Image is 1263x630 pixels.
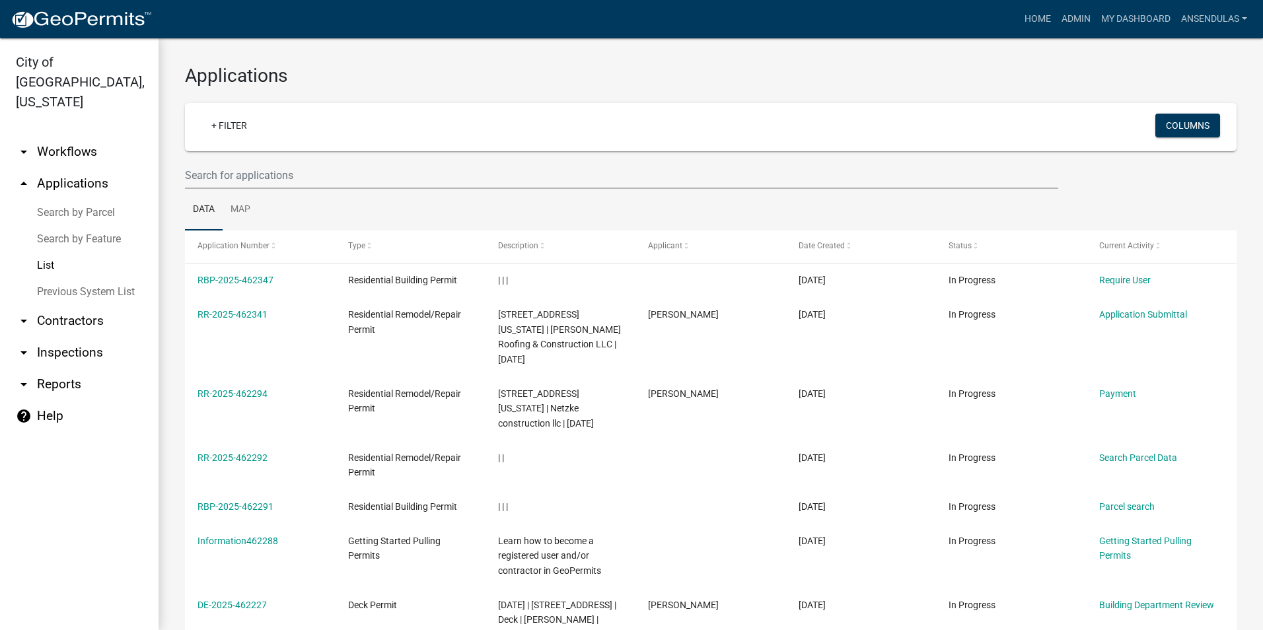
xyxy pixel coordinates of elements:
[1019,7,1056,32] a: Home
[185,230,335,262] datatable-header-cell: Application Number
[799,536,826,546] span: 08/11/2025
[348,241,365,250] span: Type
[498,309,621,365] span: 427 MINNESOTA ST N | Bauer Roofing & Construction LLC | 08/12/2025
[16,176,32,192] i: arrow_drop_up
[648,241,682,250] span: Applicant
[348,600,397,610] span: Deck Permit
[198,275,273,285] a: RBP-2025-462347
[949,309,995,320] span: In Progress
[648,388,719,399] span: Randy Netzke
[1099,452,1177,463] a: Search Parcel Data
[648,600,719,610] span: Bethany
[198,388,268,399] a: RR-2025-462294
[198,452,268,463] a: RR-2025-462292
[1099,275,1151,285] a: Require User
[1176,7,1252,32] a: ansendulas
[185,65,1237,87] h3: Applications
[185,162,1058,189] input: Search for applications
[198,241,270,250] span: Application Number
[1099,388,1136,399] a: Payment
[348,388,461,414] span: Residential Remodel/Repair Permit
[1087,230,1237,262] datatable-header-cell: Current Activity
[201,114,258,137] a: + Filter
[498,536,601,577] span: Learn how to become a registered user and/or contractor in GeoPermits
[1099,600,1214,610] a: Building Department Review
[348,309,461,335] span: Residential Remodel/Repair Permit
[223,189,258,231] a: Map
[498,388,594,429] span: 915 MINNESOTA ST N | Netzke construction llc | 08/11/2025
[1099,309,1187,320] a: Application Submittal
[949,536,995,546] span: In Progress
[786,230,936,262] datatable-header-cell: Date Created
[498,452,504,463] span: | |
[348,501,457,512] span: Residential Building Permit
[799,275,826,285] span: 08/11/2025
[16,408,32,424] i: help
[949,241,972,250] span: Status
[799,309,826,320] span: 08/11/2025
[799,600,826,610] span: 08/11/2025
[799,452,826,463] span: 08/11/2025
[335,230,485,262] datatable-header-cell: Type
[936,230,1086,262] datatable-header-cell: Status
[498,600,616,625] span: 08/11/2025 | 411 7TH ST S | Deck | SUSAN M JAMES |
[1056,7,1096,32] a: Admin
[949,388,995,399] span: In Progress
[799,501,826,512] span: 08/11/2025
[1099,241,1154,250] span: Current Activity
[799,388,826,399] span: 08/11/2025
[498,501,508,512] span: | | |
[949,501,995,512] span: In Progress
[348,536,441,561] span: Getting Started Pulling Permits
[486,230,635,262] datatable-header-cell: Description
[348,275,457,285] span: Residential Building Permit
[648,309,719,320] span: Justin Bauer
[348,452,461,478] span: Residential Remodel/Repair Permit
[949,452,995,463] span: In Progress
[1099,501,1155,512] a: Parcel search
[1155,114,1220,137] button: Columns
[16,345,32,361] i: arrow_drop_down
[198,536,278,546] a: Information462288
[799,241,845,250] span: Date Created
[198,501,273,512] a: RBP-2025-462291
[185,189,223,231] a: Data
[1096,7,1176,32] a: My Dashboard
[949,600,995,610] span: In Progress
[949,275,995,285] span: In Progress
[635,230,785,262] datatable-header-cell: Applicant
[498,275,508,285] span: | | |
[498,241,538,250] span: Description
[16,144,32,160] i: arrow_drop_down
[198,309,268,320] a: RR-2025-462341
[16,376,32,392] i: arrow_drop_down
[1099,536,1192,561] a: Getting Started Pulling Permits
[16,313,32,329] i: arrow_drop_down
[198,600,267,610] a: DE-2025-462227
